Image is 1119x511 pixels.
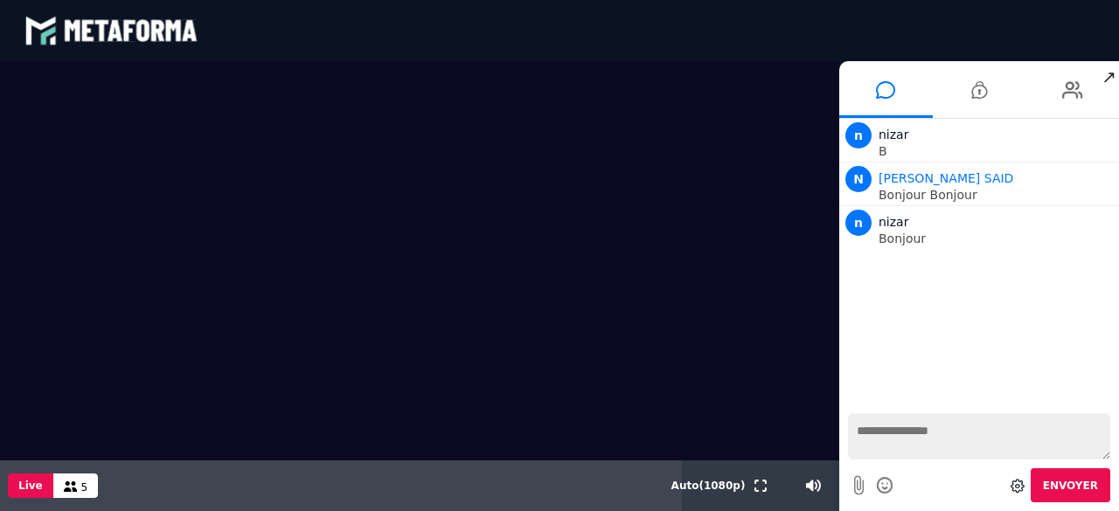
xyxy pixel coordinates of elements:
[671,480,746,492] span: Auto ( 1080 p)
[1043,480,1098,492] span: Envoyer
[845,122,872,148] span: n
[81,481,88,494] span: 5
[845,210,872,236] span: n
[1099,61,1119,93] span: ↗
[668,460,749,511] button: Auto(1080p)
[879,215,908,229] span: nizar
[845,166,872,192] span: N
[879,171,1013,185] span: Animateur
[879,232,1115,245] p: Bonjour
[879,145,1115,157] p: B
[879,189,1115,201] p: Bonjour Bonjour
[1031,468,1110,502] button: Envoyer
[8,473,53,498] button: Live
[879,128,908,142] span: nizar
